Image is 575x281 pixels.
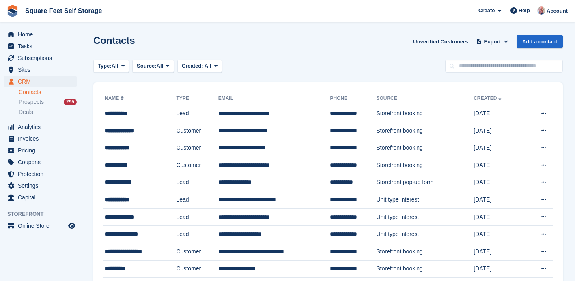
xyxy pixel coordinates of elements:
th: Phone [330,92,376,105]
td: Lead [176,226,218,243]
td: [DATE] [474,226,524,243]
a: Square Feet Self Storage [22,4,105,17]
a: menu [4,41,77,52]
td: [DATE] [474,191,524,209]
td: [DATE] [474,243,524,260]
span: Deals [19,108,33,116]
span: Coupons [18,157,67,168]
span: All [205,63,211,69]
span: Tasks [18,41,67,52]
td: [DATE] [474,122,524,139]
td: Unit type interest [376,208,474,226]
span: Created: [182,63,203,69]
a: menu [4,220,77,232]
a: Created [474,95,503,101]
button: Created: All [177,60,222,73]
td: [DATE] [474,139,524,157]
td: Customer [176,260,218,278]
td: Customer [176,157,218,174]
span: Invoices [18,133,67,144]
td: [DATE] [474,105,524,122]
td: Customer [176,122,218,139]
a: Prospects 295 [19,98,77,106]
span: Protection [18,168,67,180]
a: menu [4,145,77,156]
a: menu [4,76,77,87]
span: Online Store [18,220,67,232]
a: menu [4,29,77,40]
span: CRM [18,76,67,87]
td: [DATE] [474,157,524,174]
th: Type [176,92,218,105]
td: [DATE] [474,174,524,191]
td: Storefront pop-up form [376,174,474,191]
span: Prospects [19,98,44,106]
td: Lead [176,191,218,209]
th: Email [218,92,330,105]
th: Source [376,92,474,105]
td: Unit type interest [376,226,474,243]
span: Export [484,38,501,46]
span: Settings [18,180,67,191]
a: menu [4,157,77,168]
span: Capital [18,192,67,203]
td: Customer [176,139,218,157]
button: Source: All [132,60,174,73]
td: Storefront booking [376,243,474,260]
a: menu [4,52,77,64]
td: Storefront booking [376,122,474,139]
a: Contacts [19,88,77,96]
a: Preview store [67,221,77,231]
a: menu [4,180,77,191]
a: Unverified Customers [410,35,471,48]
span: Create [478,6,495,15]
img: stora-icon-8386f47178a22dfd0bd8f6a31ec36ba5ce8667c1dd55bd0f319d3a0aa187defe.svg [6,5,19,17]
a: Deals [19,108,77,116]
a: menu [4,121,77,133]
span: Type: [98,62,112,70]
span: Source: [137,62,156,70]
a: menu [4,133,77,144]
td: Customer [176,243,218,260]
td: Storefront booking [376,105,474,122]
span: Account [547,7,568,15]
span: Home [18,29,67,40]
span: Sites [18,64,67,75]
td: [DATE] [474,208,524,226]
td: Storefront booking [376,260,474,278]
button: Export [474,35,510,48]
span: All [157,62,164,70]
span: Analytics [18,121,67,133]
span: Subscriptions [18,52,67,64]
span: Pricing [18,145,67,156]
span: All [112,62,118,70]
a: Add a contact [517,35,563,48]
a: menu [4,168,77,180]
a: menu [4,64,77,75]
td: Unit type interest [376,191,474,209]
img: David Greer [537,6,545,15]
td: Storefront booking [376,139,474,157]
button: Type: All [93,60,129,73]
td: Lead [176,174,218,191]
h1: Contacts [93,35,135,46]
a: Name [105,95,125,101]
td: Storefront booking [376,157,474,174]
td: [DATE] [474,260,524,278]
td: Lead [176,208,218,226]
div: 295 [64,99,77,105]
td: Lead [176,105,218,122]
a: menu [4,192,77,203]
span: Storefront [7,210,81,218]
span: Help [519,6,530,15]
